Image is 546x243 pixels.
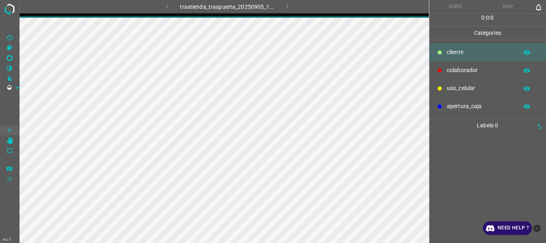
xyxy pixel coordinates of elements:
[481,14,494,26] div: : :
[532,221,542,235] button: close-help
[483,221,532,235] a: Need Help ?
[447,48,514,56] p: cliente
[447,84,514,92] p: uso_celular
[486,14,489,22] p: 0
[180,2,274,13] h6: trastienda_traspuerta_20250905_122156_711527.jpg
[481,14,484,22] p: 0
[447,66,514,74] p: colaborador
[490,14,494,22] p: 0
[1,237,13,243] div: 4.3.7
[447,102,514,110] p: apertura_caja
[220,135,227,143] h1: 2%
[2,2,17,16] img: logo
[432,119,544,132] p: Labels 0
